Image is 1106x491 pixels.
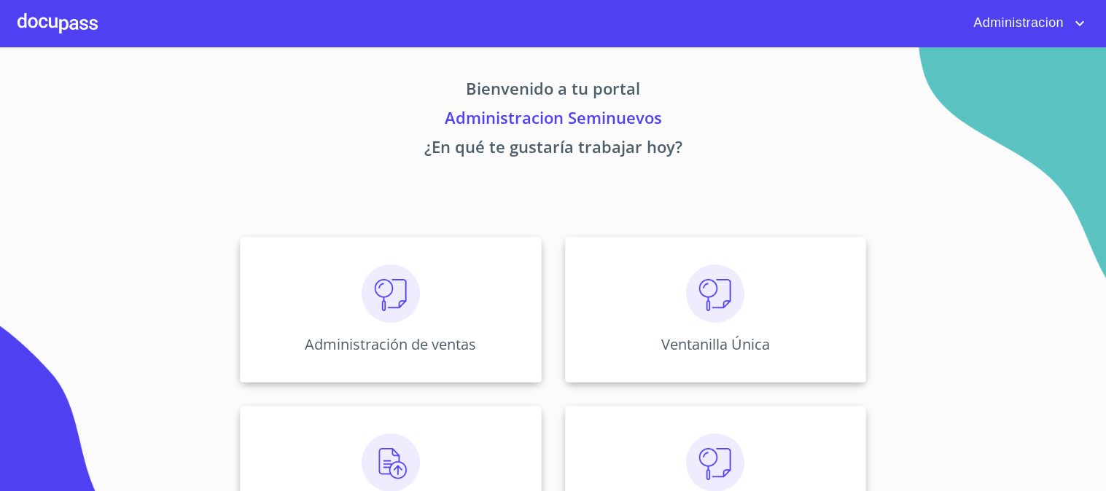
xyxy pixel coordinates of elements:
button: account of current user [962,12,1089,35]
p: ¿En qué te gustaría trabajar hoy? [104,135,1002,164]
p: Ventanilla Única [661,334,770,354]
img: consulta.png [362,264,420,323]
p: Administracion Seminuevos [104,106,1002,135]
p: Administración de ventas [305,334,476,354]
p: Bienvenido a tu portal [104,76,1002,106]
span: Administracion [962,12,1071,35]
img: consulta.png [686,264,744,323]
